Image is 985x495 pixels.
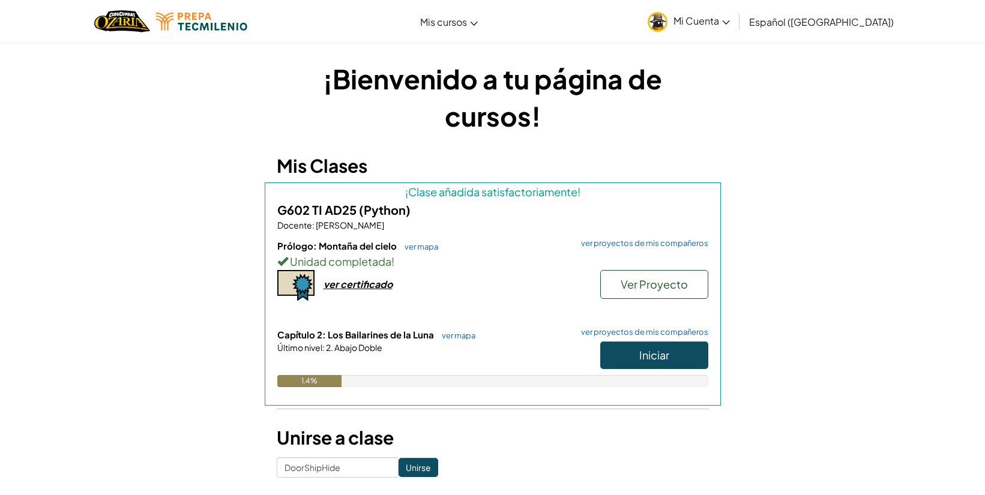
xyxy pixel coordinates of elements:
[277,278,393,290] a: ver certificado
[621,277,688,291] span: Ver Proyecto
[414,5,484,38] a: Mis cursos
[600,341,708,369] button: Iniciar
[575,328,708,336] a: ver proyectos de mis compañeros
[312,220,315,230] span: :
[94,9,150,34] img: Home
[277,424,709,451] h3: Unirse a clase
[333,342,382,353] span: Abajo Doble
[420,16,467,28] span: Mis cursos
[749,16,894,28] span: Español ([GEOGRAPHIC_DATA])
[642,2,736,40] a: Mi Cuenta
[391,254,394,268] span: !
[743,5,900,38] a: Español ([GEOGRAPHIC_DATA])
[277,375,342,387] div: 1.4%
[359,202,411,217] span: (Python)
[315,220,384,230] span: [PERSON_NAME]
[277,329,436,340] span: Capítulo 2: Los Bailarines de la Luna
[277,270,315,301] img: certificate-icon.png
[648,12,667,32] img: avatar
[399,458,438,477] input: Unirse
[277,60,709,134] h1: ¡Bienvenido a tu página de cursos!
[277,202,359,217] span: G602 TI AD25
[325,342,333,353] span: 2.
[277,152,709,179] h3: Mis Clases
[322,342,325,353] span: :
[639,348,669,362] span: Iniciar
[324,278,393,290] div: ver certificado
[277,220,312,230] span: Docente
[277,240,399,251] span: Prólogo: Montaña del cielo
[673,14,730,27] span: Mi Cuenta
[94,9,150,34] a: Ozaria by CodeCombat logo
[277,457,399,478] input: <Enter Class Code>
[575,239,708,247] a: ver proyectos de mis compañeros
[277,183,708,200] div: ¡Clase añadida satisfactoriamente!
[399,242,438,251] a: ver mapa
[277,342,322,353] span: Último nivel
[288,254,391,268] span: Unidad completada
[600,270,708,299] button: Ver Proyecto
[436,331,475,340] a: ver mapa
[156,13,247,31] img: Tecmilenio logo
